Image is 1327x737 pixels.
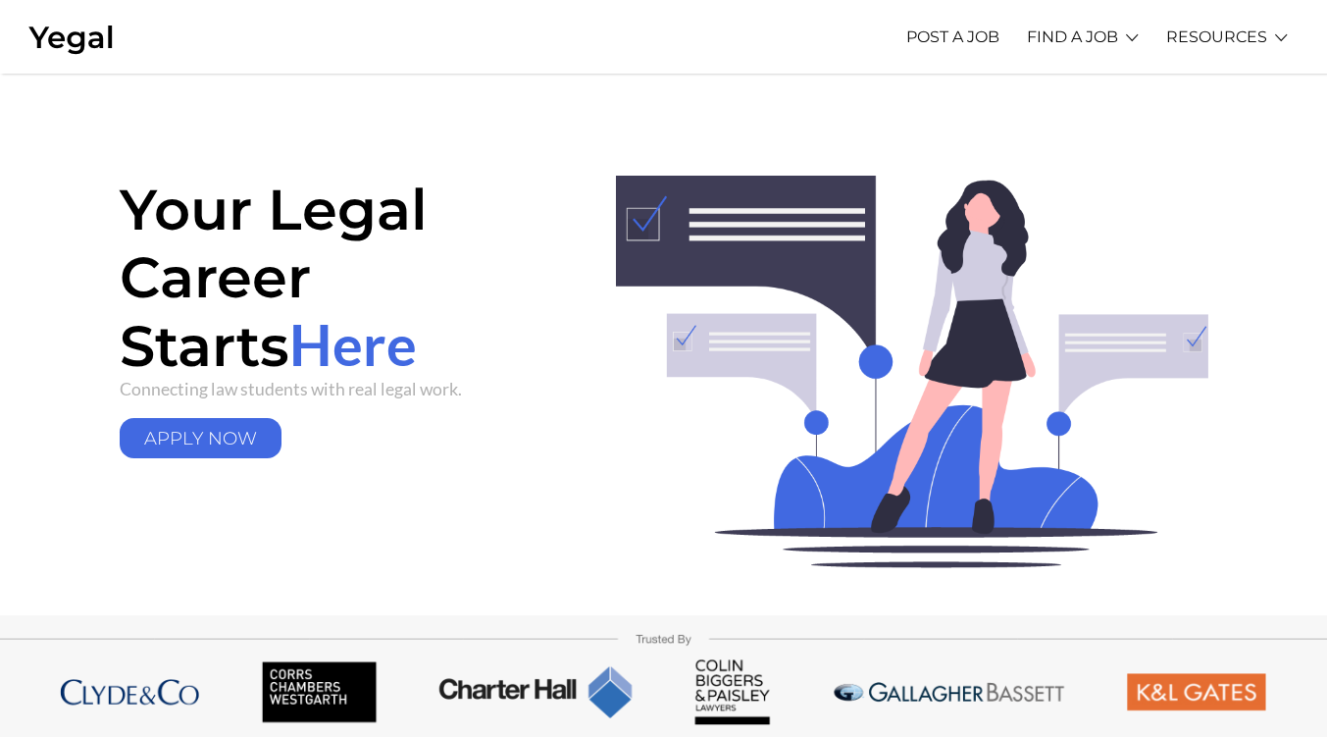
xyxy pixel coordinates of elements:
p: Connecting law students with real legal work. [120,379,556,399]
a: RESOURCES [1166,10,1267,64]
a: APPLY NOW [120,418,282,458]
a: POST A JOB [906,10,999,64]
h1: Your Legal Career Starts [120,176,556,379]
img: header-img [586,176,1208,568]
a: FIND A JOB [1027,10,1118,64]
span: Here [289,310,417,378]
